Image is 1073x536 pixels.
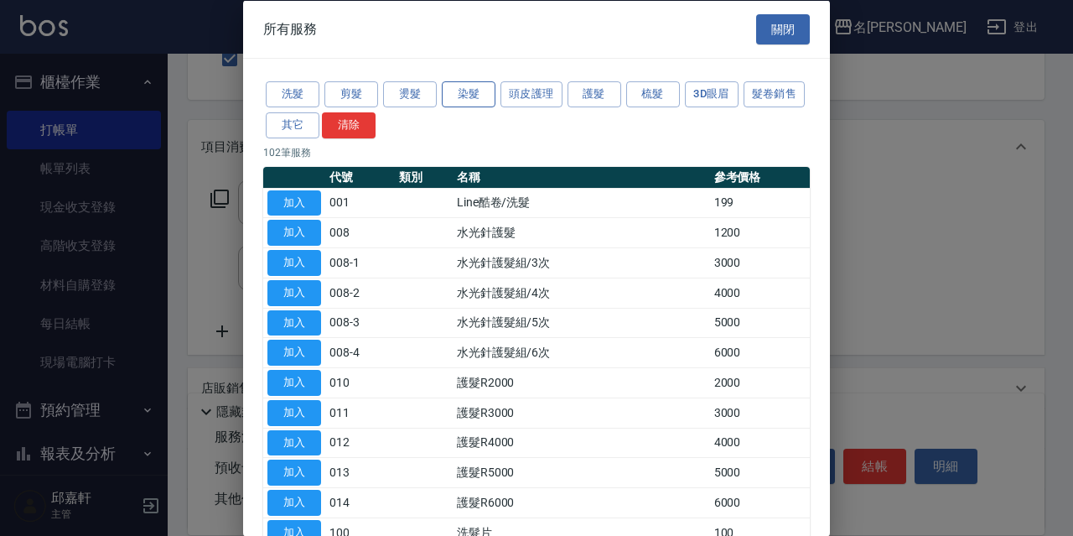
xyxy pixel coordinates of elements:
[453,398,710,428] td: 護髮R3000
[263,20,317,37] span: 所有服務
[710,188,810,218] td: 199
[267,250,321,276] button: 加入
[453,457,710,487] td: 護髮R5000
[395,166,453,188] th: 類別
[325,337,395,367] td: 008-4
[325,457,395,487] td: 013
[267,310,321,336] button: 加入
[267,190,321,216] button: 加入
[453,428,710,458] td: 護髮R4000
[453,217,710,247] td: 水光針護髮
[453,308,710,338] td: 水光針護髮組/5次
[685,81,739,107] button: 3D眼眉
[267,429,321,455] button: 加入
[568,81,621,107] button: 護髮
[325,428,395,458] td: 012
[710,247,810,278] td: 3000
[325,166,395,188] th: 代號
[710,166,810,188] th: 參考價格
[266,112,319,138] button: 其它
[267,490,321,516] button: 加入
[453,166,710,188] th: 名稱
[325,487,395,518] td: 014
[710,308,810,338] td: 5000
[453,367,710,398] td: 護髮R2000
[267,340,321,366] button: 加入
[267,399,321,425] button: 加入
[325,247,395,278] td: 008-1
[267,370,321,396] button: 加入
[710,428,810,458] td: 4000
[383,81,437,107] button: 燙髮
[756,13,810,44] button: 關閉
[744,81,806,107] button: 髮卷銷售
[325,367,395,398] td: 010
[325,308,395,338] td: 008-3
[263,144,810,159] p: 102 筆服務
[710,398,810,428] td: 3000
[325,188,395,218] td: 001
[453,247,710,278] td: 水光針護髮組/3次
[453,487,710,518] td: 護髮R6000
[325,278,395,308] td: 008-2
[453,337,710,367] td: 水光針護髮組/6次
[442,81,495,107] button: 染髮
[267,220,321,246] button: 加入
[267,460,321,486] button: 加入
[325,398,395,428] td: 011
[626,81,680,107] button: 梳髮
[710,457,810,487] td: 5000
[500,81,562,107] button: 頭皮護理
[324,81,378,107] button: 剪髮
[325,217,395,247] td: 008
[710,217,810,247] td: 1200
[710,367,810,398] td: 2000
[267,279,321,305] button: 加入
[710,337,810,367] td: 6000
[710,487,810,518] td: 6000
[266,81,319,107] button: 洗髮
[453,278,710,308] td: 水光針護髮組/4次
[453,188,710,218] td: Line酷卷/洗髮
[322,112,376,138] button: 清除
[710,278,810,308] td: 4000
